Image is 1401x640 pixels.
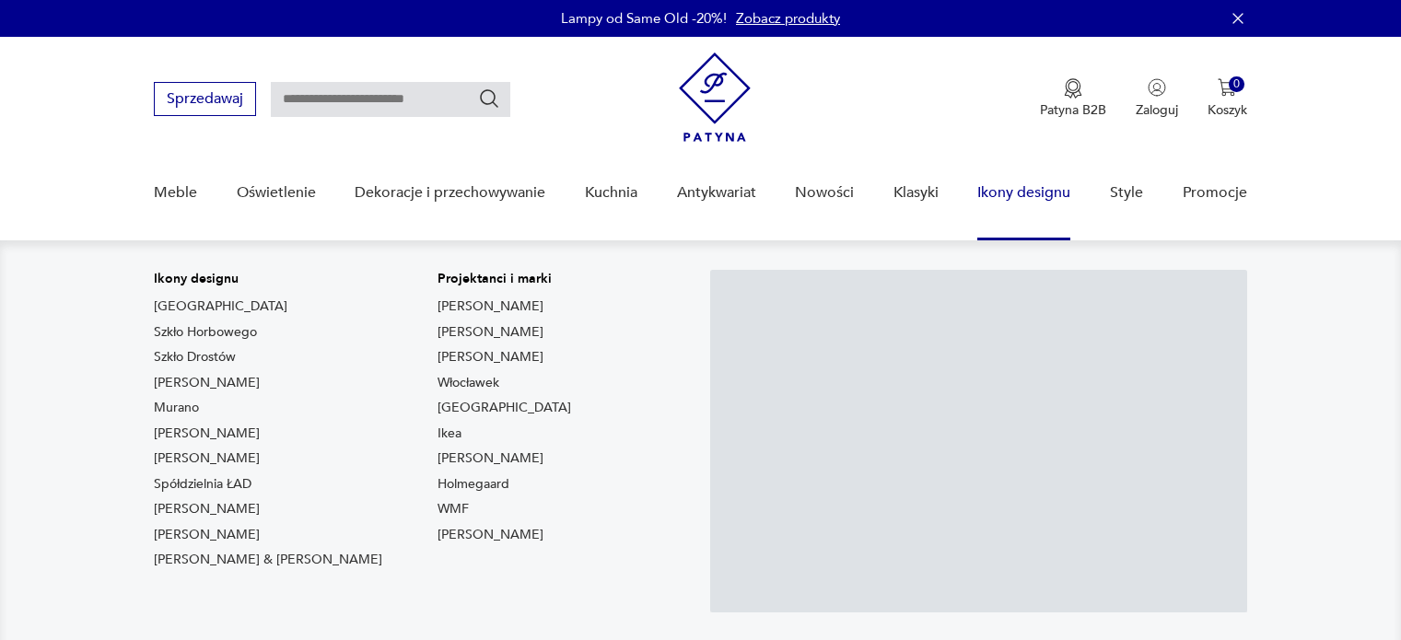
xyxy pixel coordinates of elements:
a: [PERSON_NAME] [438,526,543,544]
a: Szkło Horbowego [154,323,257,342]
a: [PERSON_NAME] [438,348,543,367]
button: Patyna B2B [1040,78,1106,119]
a: Nowości [795,157,854,228]
a: Dekoracje i przechowywanie [355,157,545,228]
p: Patyna B2B [1040,101,1106,119]
img: Ikona medalu [1064,78,1082,99]
a: [PERSON_NAME] [438,449,543,468]
a: [PERSON_NAME] [438,297,543,316]
div: 0 [1229,76,1244,92]
p: Zaloguj [1136,101,1178,119]
a: Kuchnia [585,157,637,228]
a: Spółdzielnia ŁAD [154,475,251,494]
button: Sprzedawaj [154,82,256,116]
p: Ikony designu [154,270,382,288]
a: Klasyki [893,157,939,228]
a: Ikona medaluPatyna B2B [1040,78,1106,119]
a: [GEOGRAPHIC_DATA] [154,297,287,316]
button: 0Koszyk [1208,78,1247,119]
a: Meble [154,157,197,228]
a: [PERSON_NAME] [154,374,260,392]
a: [PERSON_NAME] [154,500,260,518]
a: WMF [438,500,469,518]
button: Szukaj [478,87,500,110]
a: [PERSON_NAME] [438,323,543,342]
a: Oświetlenie [237,157,316,228]
a: Sprzedawaj [154,94,256,107]
a: Ikony designu [977,157,1070,228]
a: Zobacz produkty [736,9,840,28]
p: Koszyk [1208,101,1247,119]
a: [GEOGRAPHIC_DATA] [438,399,571,417]
a: Holmegaard [438,475,509,494]
p: Lampy od Same Old -20%! [561,9,727,28]
a: [PERSON_NAME] [154,425,260,443]
p: Projektanci i marki [438,270,571,288]
a: Murano [154,399,199,417]
a: Szkło Drostów [154,348,236,367]
a: Ikea [438,425,461,443]
a: Promocje [1183,157,1247,228]
a: Antykwariat [677,157,756,228]
button: Zaloguj [1136,78,1178,119]
img: Patyna - sklep z meblami i dekoracjami vintage [679,52,751,142]
img: Ikonka użytkownika [1148,78,1166,97]
a: [PERSON_NAME] & [PERSON_NAME] [154,551,382,569]
a: Włocławek [438,374,499,392]
a: [PERSON_NAME] [154,526,260,544]
img: Ikona koszyka [1218,78,1236,97]
a: Style [1110,157,1143,228]
a: [PERSON_NAME] [154,449,260,468]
